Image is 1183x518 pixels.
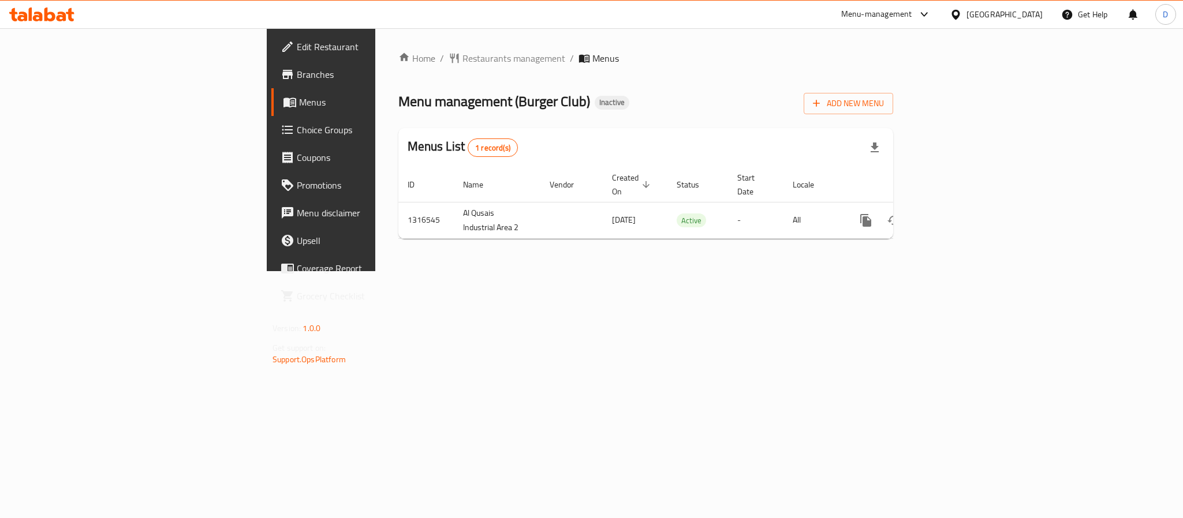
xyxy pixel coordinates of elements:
[1163,8,1168,21] span: D
[592,51,619,65] span: Menus
[297,123,455,137] span: Choice Groups
[677,178,714,192] span: Status
[728,202,783,238] td: -
[783,202,843,238] td: All
[463,178,498,192] span: Name
[271,199,464,227] a: Menu disclaimer
[273,352,346,367] a: Support.OpsPlatform
[449,51,565,65] a: Restaurants management
[612,212,636,227] span: [DATE]
[595,96,629,110] div: Inactive
[297,67,455,81] span: Branches
[297,234,455,247] span: Upsell
[271,61,464,88] a: Branches
[299,95,455,109] span: Menus
[843,167,972,202] th: Actions
[462,51,565,65] span: Restaurants management
[804,93,893,114] button: Add New Menu
[677,214,706,227] span: Active
[468,142,517,153] span: 1 record(s)
[454,202,540,238] td: Al Qusais Industrial Area 2
[398,51,893,65] nav: breadcrumb
[271,144,464,171] a: Coupons
[303,321,320,336] span: 1.0.0
[841,7,912,21] div: Menu-management
[271,254,464,282] a: Coverage Report
[297,40,455,54] span: Edit Restaurant
[861,134,889,162] div: Export file
[793,178,829,192] span: Locale
[271,171,464,199] a: Promotions
[408,178,430,192] span: ID
[271,282,464,310] a: Grocery Checklist
[271,116,464,144] a: Choice Groups
[297,289,455,303] span: Grocery Checklist
[273,321,301,336] span: Version:
[737,171,770,198] span: Start Date
[398,167,972,239] table: enhanced table
[966,8,1043,21] div: [GEOGRAPHIC_DATA]
[595,97,629,107] span: Inactive
[398,88,590,114] span: Menu management ( Burger Club )
[297,151,455,164] span: Coupons
[297,206,455,220] span: Menu disclaimer
[408,138,518,157] h2: Menus List
[271,33,464,61] a: Edit Restaurant
[612,171,654,198] span: Created On
[297,178,455,192] span: Promotions
[813,96,884,111] span: Add New Menu
[273,340,326,355] span: Get support on:
[570,51,574,65] li: /
[880,207,908,234] button: Change Status
[468,138,518,157] div: Total records count
[271,88,464,116] a: Menus
[550,178,589,192] span: Vendor
[271,227,464,254] a: Upsell
[297,261,455,275] span: Coverage Report
[852,207,880,234] button: more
